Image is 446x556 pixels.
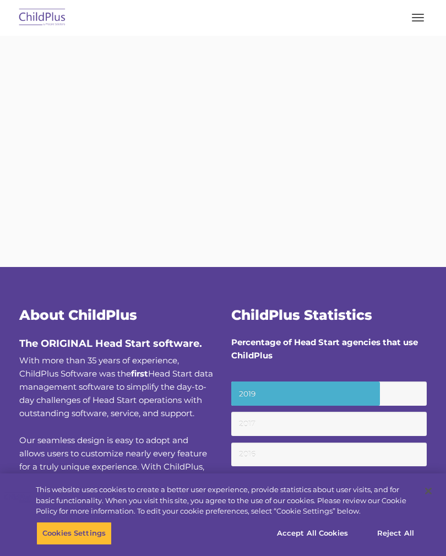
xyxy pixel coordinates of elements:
[361,522,430,545] button: Reject All
[231,443,427,467] small: 2016
[231,381,427,406] small: 2019
[17,5,68,31] img: ChildPlus by Procare Solutions
[416,479,440,503] button: Close
[231,337,418,361] strong: Percentage of Head Start agencies that use ChildPlus
[19,435,211,525] span: Our seamless design is easy to adopt and allows users to customize nearly every feature for a tru...
[231,307,372,323] span: ChildPlus Statistics
[19,307,137,323] span: About ChildPlus
[19,355,213,418] span: With more than 35 years of experience, ChildPlus Software was the Head Start data management soft...
[271,522,354,545] button: Accept All Cookies
[36,484,415,517] div: This website uses cookies to create a better user experience, provide statistics about user visit...
[36,522,112,545] button: Cookies Settings
[231,412,427,436] small: 2017
[131,368,148,379] b: first
[19,337,202,350] span: The ORIGINAL Head Start software.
